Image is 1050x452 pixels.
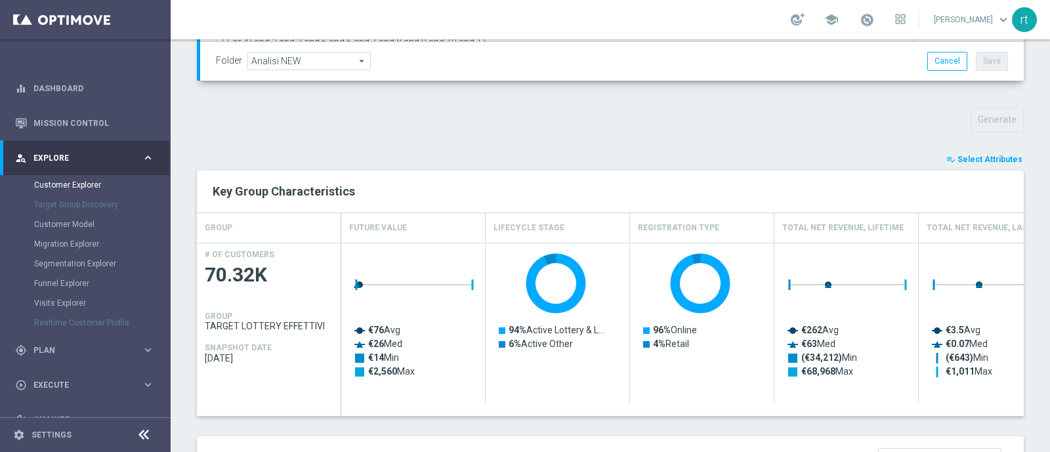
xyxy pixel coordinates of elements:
span: keyboard_arrow_down [996,12,1011,27]
span: 2025-09-21 [205,353,333,363]
h4: Registration Type [638,216,719,239]
div: Explore [15,152,142,164]
span: Execute [33,381,142,389]
button: track_changes Analyze keyboard_arrow_right [14,415,155,425]
a: Segmentation Explorer [34,258,136,269]
div: Plan [15,344,142,356]
tspan: 6% [509,339,521,349]
text: Active Other [509,339,573,349]
text: Avg [801,325,839,335]
a: Mission Control [33,106,154,140]
button: gps_fixed Plan keyboard_arrow_right [14,345,155,356]
a: Customer Explorer [34,180,136,190]
i: keyboard_arrow_right [142,152,154,164]
span: 70.32K [205,262,333,288]
h4: Future Value [349,216,407,239]
text: Online [653,325,697,335]
text: Max [368,366,415,377]
i: keyboard_arrow_right [142,344,154,356]
div: Target Group Discovery [34,195,169,215]
text: Min [946,352,988,363]
text: Med [368,339,402,349]
div: Analyze [15,414,142,426]
div: Mission Control [15,106,154,140]
a: Visits Explorer [34,298,136,308]
tspan: €76 [368,325,384,335]
tspan: €63 [801,339,817,349]
h4: SNAPSHOT DATE [205,343,272,352]
text: Retail [653,339,689,349]
button: Save [976,52,1008,70]
tspan: €68,968 [801,366,835,377]
button: Cancel [927,52,967,70]
span: TARGET LOTTERY EFFETTIVI [205,321,333,331]
button: Mission Control [14,118,155,129]
tspan: 4% [653,339,665,349]
tspan: €262 [801,325,822,335]
tspan: €1,011 [946,366,975,377]
button: playlist_add_check Select Attributes [945,152,1024,167]
div: Segmentation Explorer [34,254,169,274]
i: keyboard_arrow_right [142,379,154,391]
tspan: €0.07 [946,339,969,349]
a: Migration Explorer [34,239,136,249]
text: Med [801,339,835,349]
span: Explore [33,154,142,162]
span: Plan [33,346,142,354]
text: Min [368,352,399,363]
text: Avg [368,325,400,335]
tspan: €3.5 [946,325,964,335]
div: Realtime Customer Profile [34,313,169,333]
i: track_changes [15,414,27,426]
tspan: (€643) [946,352,973,363]
div: Funnel Explorer [34,274,169,293]
div: Customer Explorer [34,175,169,195]
h4: GROUP [205,216,232,239]
h4: Lifecycle Stage [493,216,564,239]
text: Min [801,352,857,363]
text: Avg [946,325,980,335]
i: playlist_add_check [946,155,955,164]
tspan: (€34,212) [801,352,842,363]
button: equalizer Dashboard [14,83,155,94]
div: rt [1012,7,1037,32]
i: settings [13,429,25,441]
i: equalizer [15,83,27,94]
span: Select Attributes [957,155,1022,164]
div: Dashboard [15,71,154,106]
h4: Total Net Revenue, Lifetime [782,216,904,239]
button: person_search Explore keyboard_arrow_right [14,153,155,163]
div: Visits Explorer [34,293,169,313]
button: play_circle_outline Execute keyboard_arrow_right [14,380,155,390]
tspan: 96% [653,325,671,335]
text: Max [801,366,853,377]
i: play_circle_outline [15,379,27,391]
label: Folder [216,55,242,66]
div: Migration Explorer [34,234,169,254]
text: Active Lottery & L… [509,325,604,335]
h4: # OF CUSTOMERS [205,250,274,259]
a: Settings [31,431,72,439]
div: Execute [15,379,142,391]
text: Max [946,366,992,377]
i: keyboard_arrow_right [142,413,154,426]
tspan: €26 [368,339,384,349]
tspan: 94% [509,325,526,335]
i: gps_fixed [15,344,27,356]
text: Med [946,339,988,349]
a: Funnel Explorer [34,278,136,289]
span: school [824,12,839,27]
div: Customer Model [34,215,169,234]
span: Analyze [33,416,142,424]
a: Customer Model [34,219,136,230]
a: [PERSON_NAME]keyboard_arrow_down [933,10,1012,30]
tspan: €2,560 [368,366,397,377]
a: Dashboard [33,71,154,106]
h2: Key Group Characteristics [213,184,1008,199]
